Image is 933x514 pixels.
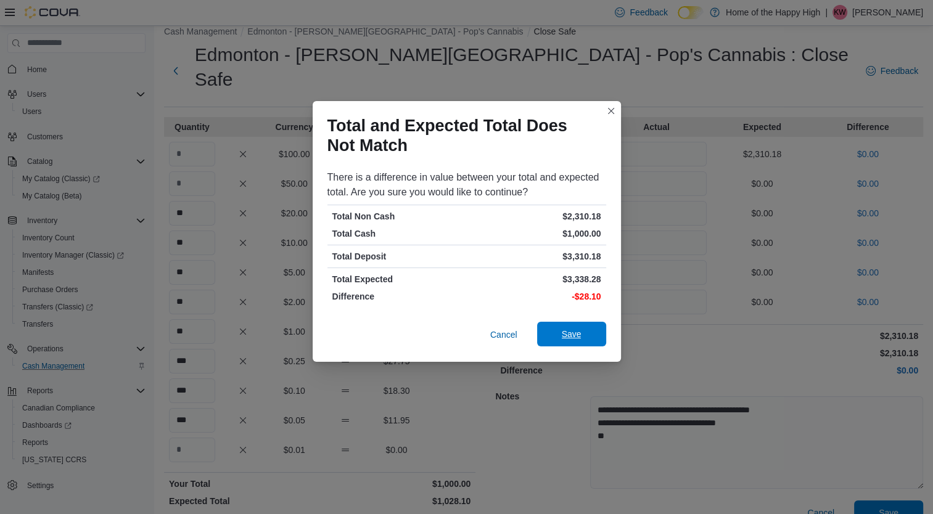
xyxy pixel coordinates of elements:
span: Save [562,328,582,340]
button: Save [537,322,606,346]
p: -$28.10 [469,290,601,303]
div: There is a difference in value between your total and expected total. Are you sure you would like... [327,170,606,200]
span: Cancel [490,328,517,341]
button: Closes this modal window [604,104,619,118]
p: Total Deposit [332,250,464,263]
p: Total Non Cash [332,210,464,222]
p: Difference [332,290,464,303]
h1: Total and Expected Total Does Not Match [327,116,596,155]
p: Total Cash [332,227,464,240]
p: $3,310.18 [469,250,601,263]
p: $2,310.18 [469,210,601,222]
p: $3,338.28 [469,273,601,285]
p: Total Expected [332,273,464,285]
button: Cancel [485,322,522,347]
p: $1,000.00 [469,227,601,240]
